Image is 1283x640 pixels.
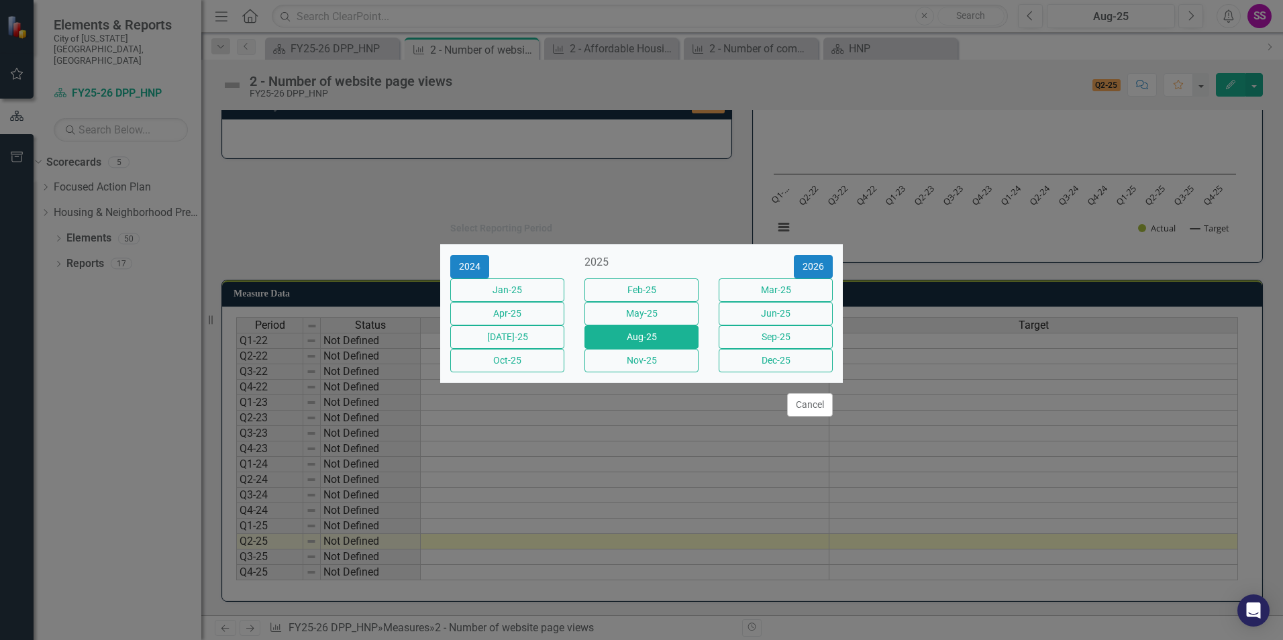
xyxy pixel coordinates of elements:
div: Select Reporting Period [450,223,552,233]
button: [DATE]-25 [450,325,564,349]
button: Jan-25 [450,278,564,302]
button: Cancel [787,393,833,417]
div: 2025 [584,255,699,270]
button: 2024 [450,255,489,278]
button: Apr-25 [450,302,564,325]
button: Jun-25 [719,302,833,325]
button: Sep-25 [719,325,833,349]
button: Oct-25 [450,349,564,372]
button: Dec-25 [719,349,833,372]
button: Mar-25 [719,278,833,302]
button: May-25 [584,302,699,325]
button: Aug-25 [584,325,699,349]
button: Nov-25 [584,349,699,372]
button: Feb-25 [584,278,699,302]
button: 2026 [794,255,833,278]
div: Open Intercom Messenger [1237,594,1270,627]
